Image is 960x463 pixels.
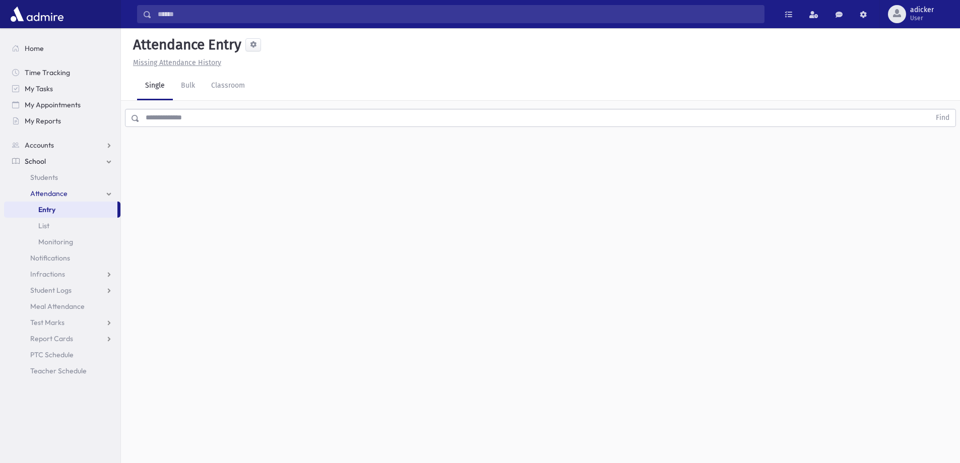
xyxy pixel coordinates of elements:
a: Teacher Schedule [4,363,120,379]
a: Missing Attendance History [129,58,221,67]
a: Attendance [4,185,120,202]
span: Home [25,44,44,53]
a: Students [4,169,120,185]
span: School [25,157,46,166]
span: Teacher Schedule [30,366,87,375]
a: School [4,153,120,169]
a: My Tasks [4,81,120,97]
input: Search [152,5,764,23]
a: My Appointments [4,97,120,113]
a: Test Marks [4,314,120,330]
span: My Tasks [25,84,53,93]
a: Student Logs [4,282,120,298]
span: Meal Attendance [30,302,85,311]
a: Notifications [4,250,120,266]
span: Infractions [30,270,65,279]
img: AdmirePro [8,4,66,24]
a: Classroom [203,72,253,100]
span: List [38,221,49,230]
a: Report Cards [4,330,120,347]
a: Meal Attendance [4,298,120,314]
span: Students [30,173,58,182]
span: Entry [38,205,55,214]
span: Accounts [25,141,54,150]
h5: Attendance Entry [129,36,241,53]
a: Time Tracking [4,64,120,81]
a: Home [4,40,120,56]
a: Bulk [173,72,203,100]
span: Time Tracking [25,68,70,77]
span: PTC Schedule [30,350,74,359]
u: Missing Attendance History [133,58,221,67]
a: My Reports [4,113,120,129]
a: Single [137,72,173,100]
a: List [4,218,120,234]
span: User [910,14,934,22]
span: Student Logs [30,286,72,295]
span: Attendance [30,189,68,198]
span: Monitoring [38,237,73,246]
span: Notifications [30,253,70,262]
a: PTC Schedule [4,347,120,363]
span: Report Cards [30,334,73,343]
span: Test Marks [30,318,65,327]
button: Find [930,109,955,126]
a: Monitoring [4,234,120,250]
a: Infractions [4,266,120,282]
a: Accounts [4,137,120,153]
span: My Appointments [25,100,81,109]
span: adicker [910,6,934,14]
a: Entry [4,202,117,218]
span: My Reports [25,116,61,125]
